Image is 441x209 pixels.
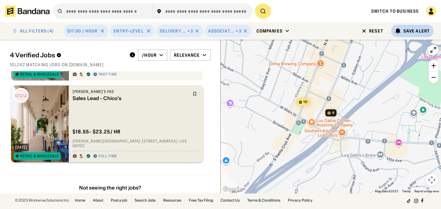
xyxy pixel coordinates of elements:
[375,189,398,193] span: Map data ©2025
[10,51,124,59] div: 4 Verified Jobs
[56,185,165,191] div: Not seeing the right jobs?
[73,128,121,135] div: $ 18.55 - $23.25 / hr
[160,28,186,34] div: Delivery & Transportation
[73,139,199,148] div: [PERSON_NAME][GEOGRAPHIC_DATA] · [STREET_ADDRESS] · Los Gatos
[5,6,50,17] img: Bandana logotype
[20,29,54,33] div: ALL FILTERS (4)
[163,198,181,202] a: Resources
[114,28,143,34] div: Entry-Level
[142,52,157,58] div: /hour
[222,185,243,194] img: Google
[20,154,59,158] div: Retail & Wholesale
[15,198,70,202] div: © 2025 Workwise Solutions Inc.
[75,198,85,202] a: Home
[99,72,118,77] div: Part-time
[403,28,430,34] div: Save Alert
[111,198,127,202] a: Post a job
[369,29,383,33] div: Reset
[73,89,189,94] div: [PERSON_NAME]'s FAS
[222,185,243,194] a: Open this area in Google Maps (opens a new window)
[15,146,27,149] div: [DATE]
[425,174,438,186] button: Map camera controls
[332,110,334,115] span: 4
[256,28,283,34] div: Companies
[73,95,189,101] div: Sales Lead - Chico's
[247,198,280,202] a: Terms & Conditions
[99,154,118,159] div: Full-time
[371,8,419,14] a: Switch to Business
[14,88,29,103] img: Chico's FAS logo
[135,198,156,202] a: Search Jobs
[187,28,193,34] div: +3
[414,189,439,193] a: Report a map error
[93,198,103,202] a: About
[174,52,200,58] div: Relevance
[208,28,235,34] div: Associate's Degree
[20,72,59,76] div: Retail & Wholesale
[303,99,308,105] span: 10
[236,28,241,34] div: +3
[288,198,313,202] a: Privacy Policy
[402,189,411,193] a: Terms (opens in new tab)
[220,198,240,202] a: Contact Us
[10,62,211,67] div: 101,262 matching jobs on [DOMAIN_NAME]
[67,28,98,34] div: $17.00 / hour
[10,71,211,194] div: grid
[189,198,213,202] a: Free Tax Filing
